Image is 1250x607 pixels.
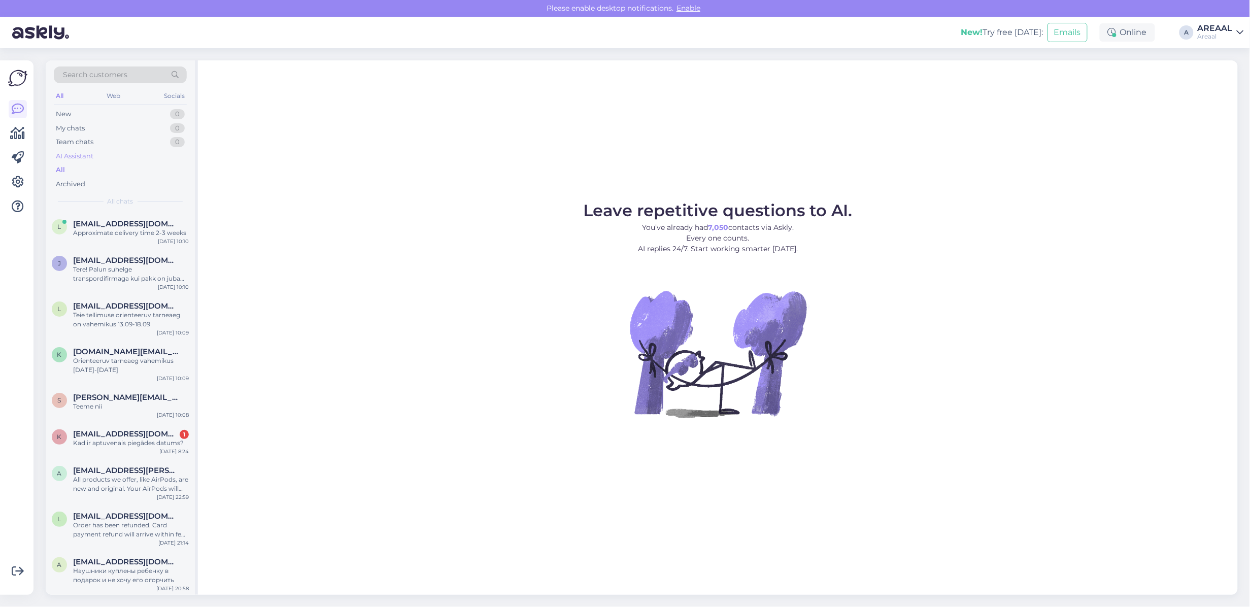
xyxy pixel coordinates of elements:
[73,466,179,475] span: annabel.kallas@gmail.com
[1198,24,1233,32] div: AREAAL
[73,256,179,265] span: jalgsema@gmail.com
[583,222,853,254] p: You’ve already had contacts via Askly. Every one counts. AI replies 24/7. Start working smarter [...
[56,151,93,161] div: AI Assistant
[54,89,65,103] div: All
[627,262,809,445] img: No Chat active
[73,429,179,439] span: klinta2@inbox.lv
[157,375,189,382] div: [DATE] 10:09
[961,27,983,37] b: New!
[1179,25,1194,40] div: A
[961,26,1043,39] div: Try free [DATE]:
[57,351,62,358] span: k
[57,561,62,568] span: a
[73,475,189,493] div: All products we offer, like AirPods, are new and original. Your AirPods will come in a new, origi...
[73,566,189,585] div: Наушники куплены ребенку в подарок и не хочу его огорчить
[1048,23,1088,42] button: Emails
[73,521,189,539] div: Order has been refunded. Card payment refund will arrive within few working days.
[1100,23,1155,42] div: Online
[73,439,189,448] div: Kad ir aptuvenais piegādes datums?
[105,89,123,103] div: Web
[73,393,179,402] span: steven.suubin@gmail.com
[56,123,85,133] div: My chats
[58,515,61,523] span: l
[673,4,703,13] span: Enable
[156,585,189,592] div: [DATE] 20:58
[157,329,189,336] div: [DATE] 10:09
[58,305,61,313] span: L
[170,109,185,119] div: 0
[73,512,179,521] span: linardsgrudulis2008@gmail.com
[583,200,853,220] span: Leave repetitive questions to AI.
[708,223,728,232] b: 7,050
[63,70,127,80] span: Search customers
[73,557,179,566] span: anna1988@hot.ee
[170,123,185,133] div: 0
[73,219,179,228] span: lileikistomas@gmail.com
[1198,32,1233,41] div: Areaal
[157,411,189,419] div: [DATE] 10:08
[73,356,189,375] div: Orienteeruv tarneaeg vahemikus [DATE]-[DATE]
[58,223,61,230] span: l
[73,311,189,329] div: Teie tellimuse orienteeruv tarneaeg on vahemikus 13.09-18.09
[73,347,179,356] span: kangoll.online@gmail.com
[56,137,93,147] div: Team chats
[57,433,62,441] span: k
[73,301,179,311] span: Laurakane462@gmail.com
[158,238,189,245] div: [DATE] 10:10
[158,539,189,547] div: [DATE] 21:14
[170,137,185,147] div: 0
[56,165,65,175] div: All
[58,396,61,404] span: s
[73,228,189,238] div: Approximate delivery time 2-3 weeks
[180,430,189,439] div: 1
[56,109,71,119] div: New
[58,259,61,267] span: j
[162,89,187,103] div: Socials
[8,69,27,88] img: Askly Logo
[57,469,62,477] span: a
[159,448,189,455] div: [DATE] 8:24
[1198,24,1244,41] a: AREAALAreaal
[73,402,189,411] div: Teeme nii
[157,493,189,501] div: [DATE] 22:59
[73,265,189,283] div: Tere! Palun suhelge transpordifirmaga kui pakk on juba välja saadetud.
[158,283,189,291] div: [DATE] 10:10
[108,197,133,206] span: All chats
[56,179,85,189] div: Archived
